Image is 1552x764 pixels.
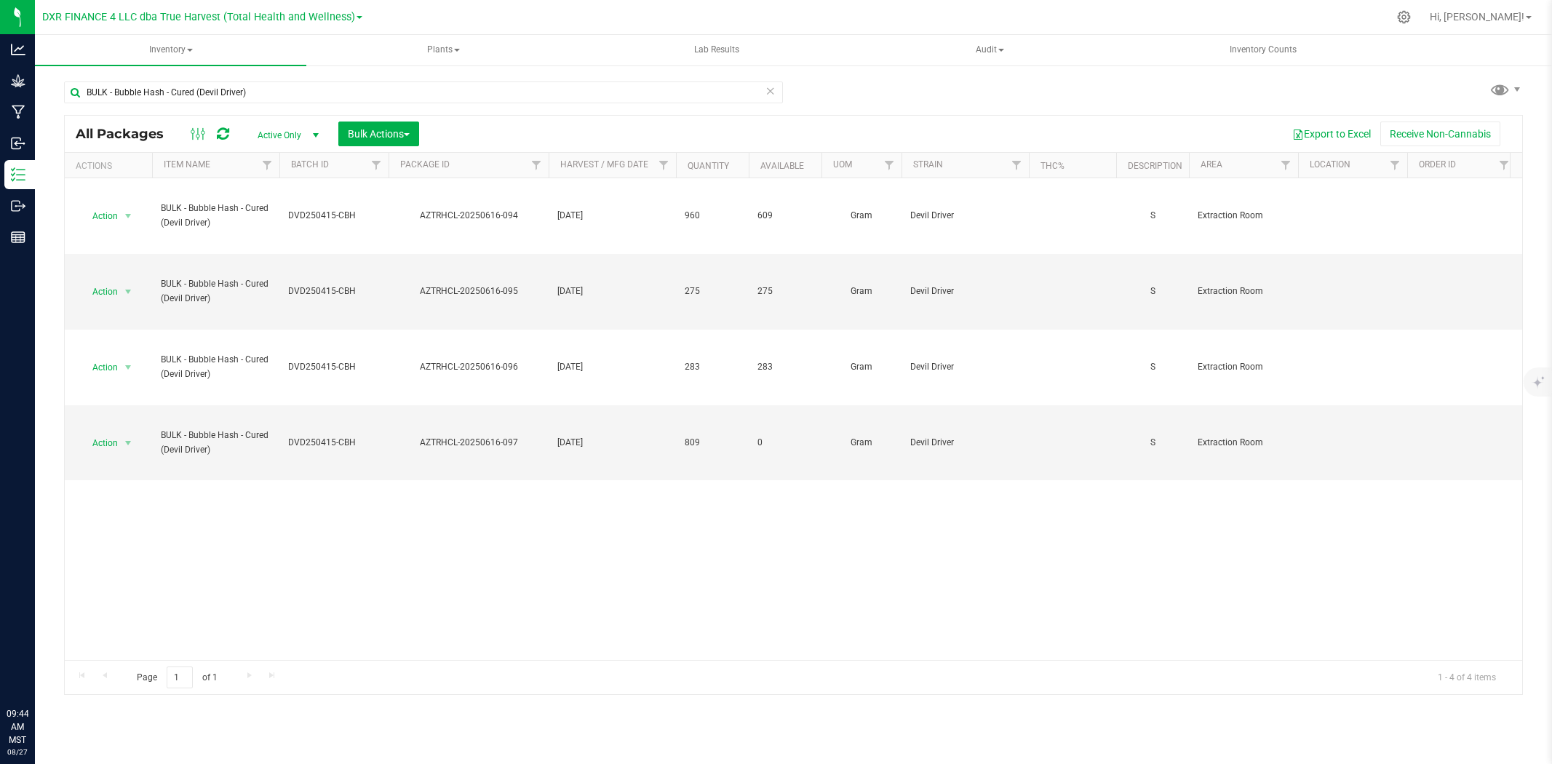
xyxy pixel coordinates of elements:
div: S [1125,434,1180,451]
a: Filter [365,153,389,178]
span: 283 [757,360,813,374]
span: Hi, [PERSON_NAME]! [1430,11,1524,23]
span: DVD250415-CBH [288,209,380,223]
a: UOM [833,159,852,170]
span: BULK - Bubble Hash - Cured (Devil Driver) [161,353,271,381]
a: Harvest / Mfg Date [560,159,648,170]
inline-svg: Grow [11,73,25,88]
a: Area [1201,159,1222,170]
span: Bulk Actions [348,128,410,140]
a: Filter [1383,153,1407,178]
iframe: Resource center [15,648,58,691]
span: Devil Driver [910,209,1020,223]
span: Gram [830,360,893,374]
span: BULK - Bubble Hash - Cured (Devil Driver) [161,202,271,229]
span: Audit [855,36,1125,65]
a: Batch ID [291,159,329,170]
span: select [119,357,138,378]
span: select [119,433,138,453]
span: Lab Results [674,44,759,56]
div: AZTRHCL-20250616-094 [386,209,551,223]
a: Filter [1492,153,1516,178]
span: Gram [830,209,893,223]
a: Strain [913,159,943,170]
span: 283 [685,360,740,374]
a: Filter [255,153,279,178]
span: 275 [685,284,740,298]
span: [DATE] [557,284,667,298]
p: 08/27 [7,747,28,757]
span: Action [79,433,119,453]
a: Package ID [400,159,450,170]
a: Filter [878,153,902,178]
div: Actions [76,161,146,171]
span: All Packages [76,126,178,142]
span: 809 [685,436,740,450]
a: Location [1310,159,1350,170]
a: Plants [308,35,579,65]
span: BULK - Bubble Hash - Cured (Devil Driver) [161,277,271,305]
span: Plants [309,36,578,65]
span: 275 [757,284,813,298]
div: AZTRHCL-20250616-097 [386,436,551,450]
a: Inventory Counts [1127,35,1398,65]
span: DVD250415-CBH [288,436,380,450]
span: Extraction Room [1198,284,1289,298]
a: Filter [525,153,549,178]
span: Page of 1 [124,666,229,689]
span: Extraction Room [1198,360,1289,374]
div: Manage settings [1395,10,1413,24]
inline-svg: Inventory [11,167,25,182]
span: 0 [757,436,813,450]
button: Export to Excel [1283,122,1380,146]
div: S [1125,283,1180,300]
span: 960 [685,209,740,223]
a: THC% [1040,161,1064,171]
span: Gram [830,436,893,450]
span: select [119,206,138,226]
a: Lab Results [581,35,853,65]
span: Inventory Counts [1210,44,1316,56]
inline-svg: Analytics [11,42,25,57]
span: Extraction Room [1198,209,1289,223]
span: Gram [830,284,893,298]
span: DVD250415-CBH [288,284,380,298]
span: 1 - 4 of 4 items [1426,666,1508,688]
a: Filter [1274,153,1298,178]
span: Clear [765,81,776,100]
a: Audit [854,35,1126,65]
span: [DATE] [557,360,667,374]
span: DXR FINANCE 4 LLC dba True Harvest (Total Health and Wellness) [42,11,355,23]
div: AZTRHCL-20250616-095 [386,284,551,298]
a: Available [760,161,804,171]
a: Inventory [35,35,306,65]
a: Quantity [688,161,729,171]
a: Filter [1005,153,1029,178]
span: Extraction Room [1198,436,1289,450]
span: DVD250415-CBH [288,360,380,374]
div: S [1125,359,1180,375]
span: select [119,282,138,302]
a: Order ID [1419,159,1456,170]
span: Action [79,357,119,378]
span: Devil Driver [910,284,1020,298]
inline-svg: Manufacturing [11,105,25,119]
p: 09:44 AM MST [7,707,28,747]
button: Receive Non-Cannabis [1380,122,1500,146]
span: Action [79,282,119,302]
span: [DATE] [557,209,667,223]
span: 609 [757,209,813,223]
div: S [1125,207,1180,224]
inline-svg: Reports [11,230,25,244]
span: Action [79,206,119,226]
inline-svg: Outbound [11,199,25,213]
a: Description [1128,161,1182,171]
input: 1 [167,666,193,689]
input: Search Package ID, Item Name, SKU, Lot or Part Number... [64,81,783,103]
inline-svg: Inbound [11,136,25,151]
span: Devil Driver [910,436,1020,450]
a: Filter [652,153,676,178]
span: BULK - Bubble Hash - Cured (Devil Driver) [161,429,271,456]
span: [DATE] [557,436,667,450]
